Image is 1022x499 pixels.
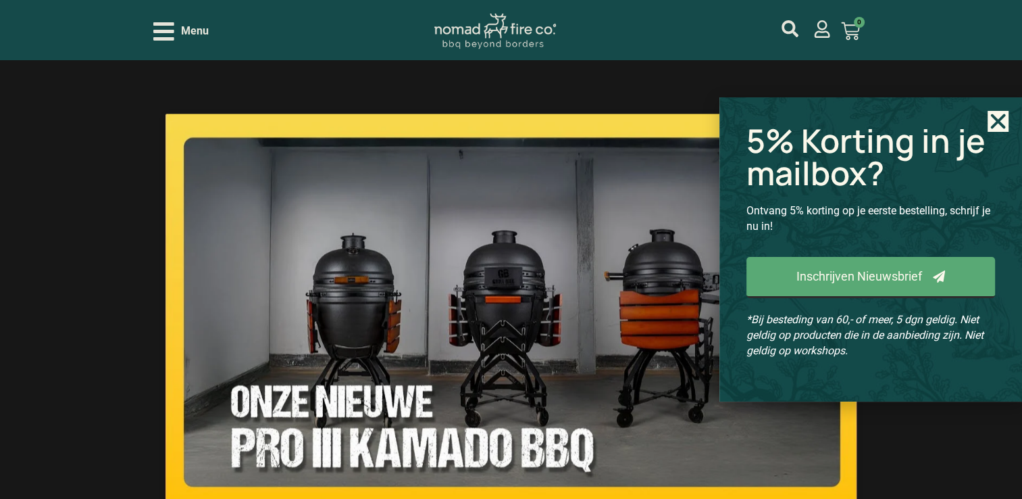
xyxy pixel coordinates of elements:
[746,257,995,298] a: Inschrijven Nieuwsbrief
[153,20,209,43] div: Open/Close Menu
[988,111,1008,132] a: Close
[825,14,876,49] a: 0
[746,124,995,189] h2: 5% Korting in je mailbox?
[854,17,865,28] span: 0
[813,20,831,38] a: mijn account
[434,14,556,49] img: Nomad Logo
[181,23,209,39] span: Menu
[782,20,798,37] a: mijn account
[746,203,995,234] p: Ontvang 5% korting op je eerste bestelling, schrijf je nu in!
[746,313,983,357] em: *Bij besteding van 60,- of meer, 5 dgn geldig. Niet geldig op producten die in de aanbieding zijn...
[796,270,922,283] span: Inschrijven Nieuwsbrief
